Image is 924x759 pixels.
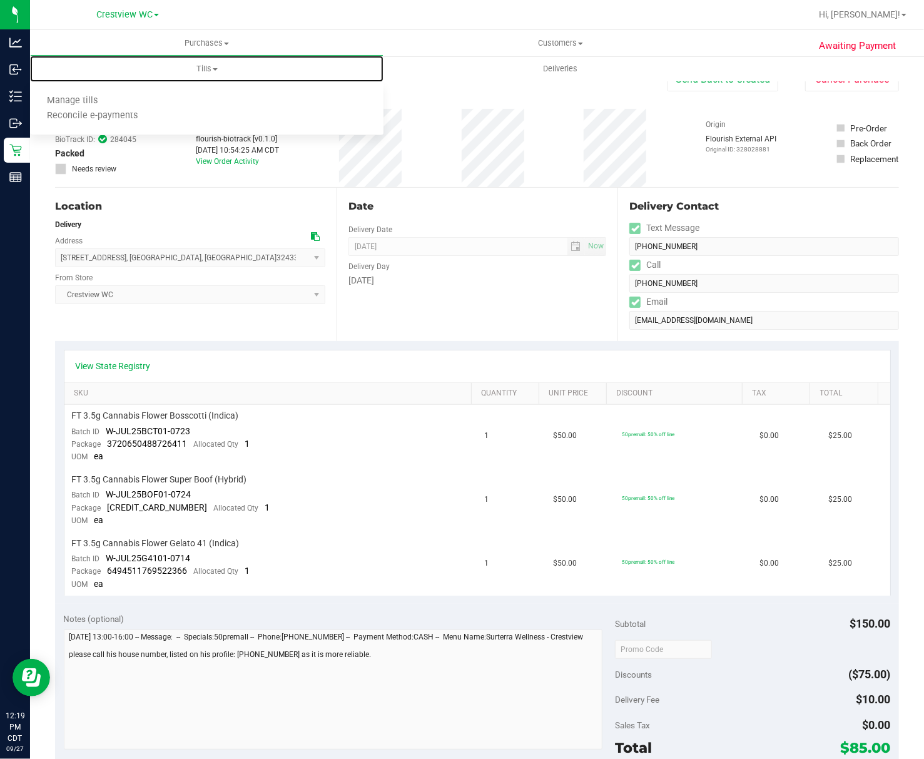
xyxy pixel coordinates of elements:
input: Promo Code [615,640,712,659]
span: Package [72,440,101,449]
div: [DATE] 10:54:25 AM CDT [196,145,280,156]
p: 09/27 [6,744,24,753]
label: Email [629,293,668,311]
span: FT 3.5g Cannabis Flower Super Boof (Hybrid) [72,474,247,486]
a: Purchases [30,30,383,56]
span: In Sync [98,133,107,145]
div: Replacement [851,153,899,165]
span: FT 3.5g Cannabis Flower Gelato 41 (Indica) [72,537,240,549]
inline-svg: Retail [9,144,22,156]
div: flourish-biotrack [v0.1.0] [196,133,280,145]
span: UOM [72,580,88,589]
span: Customers [384,38,736,49]
span: 284045 [110,134,136,145]
inline-svg: Inventory [9,90,22,103]
span: 1 [485,494,489,506]
span: $0.00 [760,494,779,506]
span: W-JUL25BOF01-0724 [106,489,191,499]
span: Notes (optional) [64,614,124,624]
div: Flourish External API [706,133,777,154]
span: 50premall: 50% off line [622,559,675,565]
div: Copy address to clipboard [311,230,320,243]
span: Sales Tax [615,720,650,730]
label: From Store [55,272,93,283]
label: Address [55,235,83,247]
inline-svg: Outbound [9,117,22,130]
span: 1 [245,439,250,449]
span: Total [615,739,652,756]
span: 50premall: 50% off line [622,431,675,437]
span: Allocated Qty [214,504,259,512]
span: ea [94,451,104,461]
span: Crestview WC [96,9,153,20]
span: Delivery Fee [615,695,659,705]
span: Allocated Qty [194,567,239,576]
div: Location [55,199,325,214]
span: $50.00 [554,430,577,442]
span: $25.00 [829,494,853,506]
span: ea [94,579,104,589]
a: Customers [383,30,737,56]
inline-svg: Reports [9,171,22,183]
p: Original ID: 328028881 [706,145,777,154]
p: 12:19 PM CDT [6,710,24,744]
span: Batch ID [72,554,100,563]
span: Awaiting Payment [820,39,896,53]
span: 3720650488726411 [108,439,188,449]
label: Delivery Day [348,261,390,272]
input: Format: (999) 999-9999 [629,274,899,293]
label: Delivery Date [348,224,392,235]
strong: Delivery [55,220,81,229]
span: UOM [72,516,88,525]
a: Unit Price [549,389,602,399]
inline-svg: Analytics [9,36,22,49]
span: $85.00 [841,739,891,756]
span: Deliveries [526,63,594,74]
a: Discount [617,389,738,399]
iframe: Resource center [13,659,50,696]
input: Format: (999) 999-9999 [629,237,899,256]
a: SKU [74,389,466,399]
span: ea [94,515,104,525]
span: $50.00 [554,494,577,506]
span: $150.00 [850,617,891,630]
span: BioTrack ID: [55,134,95,145]
span: 50premall: 50% off line [622,495,675,501]
div: Date [348,199,607,214]
span: Allocated Qty [194,440,239,449]
span: Reconcile e-payments [30,111,155,121]
span: Needs review [72,163,116,175]
div: Pre-Order [851,122,888,135]
span: Purchases [31,38,383,49]
inline-svg: Inbound [9,63,22,76]
a: Tills Manage tills Reconcile e-payments [30,56,383,82]
span: $0.00 [760,430,779,442]
div: [DATE] [348,274,607,287]
a: Deliveries [383,56,737,82]
span: Packed [55,147,84,160]
span: ($75.00) [849,668,891,681]
a: Total [820,389,873,399]
label: Origin [706,119,726,130]
span: UOM [72,452,88,461]
span: W-JUL25BCT01-0723 [106,426,191,436]
span: Discounts [615,663,652,686]
span: 6494511769522366 [108,566,188,576]
a: Quantity [481,389,534,399]
div: Back Order [851,137,892,150]
span: Manage tills [30,96,114,106]
span: Package [72,504,101,512]
span: Hi, [PERSON_NAME]! [819,9,900,19]
span: W-JUL25G4101-0714 [106,553,191,563]
span: 1 [245,566,250,576]
span: $10.00 [856,693,891,706]
span: $0.00 [863,718,891,731]
span: $50.00 [554,558,577,569]
span: 1 [485,558,489,569]
span: [CREDIT_CARD_NUMBER] [108,502,208,512]
span: 1 [265,502,270,512]
span: $0.00 [760,558,779,569]
span: Tills [30,63,383,74]
label: Call [629,256,661,274]
span: Package [72,567,101,576]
